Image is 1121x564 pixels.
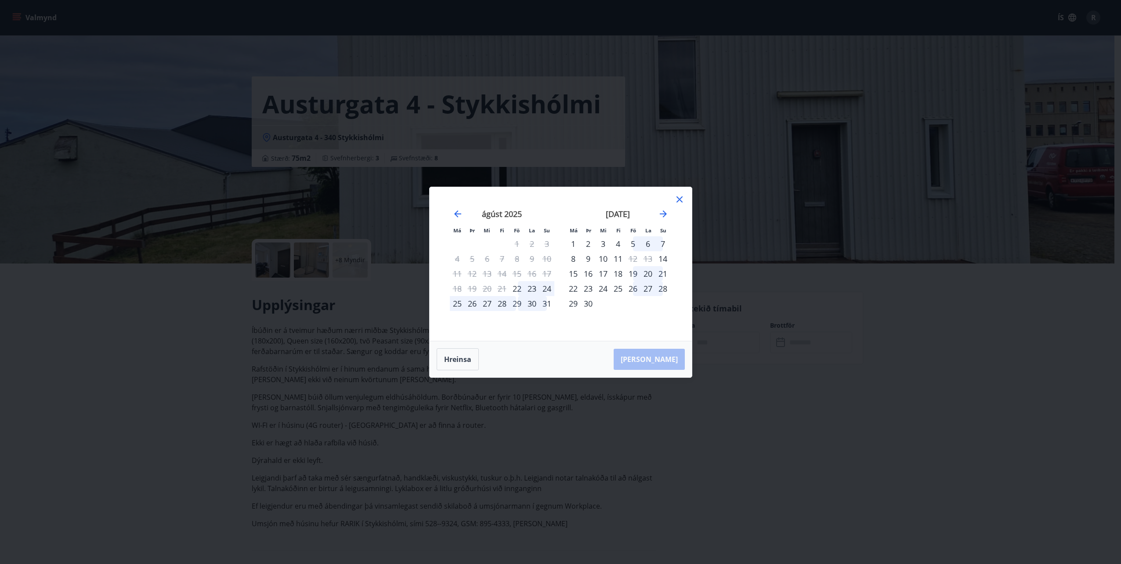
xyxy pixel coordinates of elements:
[450,296,465,311] div: 25
[581,281,596,296] div: 23
[596,266,611,281] div: 17
[450,266,465,281] td: Not available. mánudagur, 11. ágúst 2025
[510,266,524,281] td: Not available. föstudagur, 15. ágúst 2025
[539,281,554,296] div: 24
[465,296,480,311] div: 26
[596,251,611,266] div: 10
[611,236,626,251] div: 4
[566,251,581,266] td: Choose mánudagur, 8. september 2025 as your check-in date. It’s available.
[495,296,510,311] td: Choose fimmtudagur, 28. ágúst 2025 as your check-in date. It’s available.
[626,281,640,296] div: 26
[626,251,640,266] td: Not available. föstudagur, 12. september 2025
[450,296,465,311] td: Choose mánudagur, 25. ágúst 2025 as your check-in date. It’s available.
[510,251,524,266] td: Not available. föstudagur, 8. ágúst 2025
[626,281,640,296] td: Choose föstudagur, 26. september 2025 as your check-in date. It’s available.
[616,227,621,234] small: Fi
[596,281,611,296] td: Choose miðvikudagur, 24. september 2025 as your check-in date. It’s available.
[480,296,495,311] td: Choose miðvikudagur, 27. ágúst 2025 as your check-in date. It’s available.
[495,266,510,281] td: Not available. fimmtudagur, 14. ágúst 2025
[453,227,461,234] small: Má
[510,281,524,296] div: Aðeins innritun í boði
[626,266,640,281] div: 19
[539,266,554,281] td: Not available. sunnudagur, 17. ágúst 2025
[450,251,465,266] td: Not available. mánudagur, 4. ágúst 2025
[570,227,578,234] small: Má
[581,296,596,311] div: 30
[495,251,510,266] td: Not available. fimmtudagur, 7. ágúst 2025
[640,236,655,251] td: Choose laugardagur, 6. september 2025 as your check-in date. It’s available.
[626,236,640,251] td: Choose föstudagur, 5. september 2025 as your check-in date. It’s available.
[524,251,539,266] td: Not available. laugardagur, 9. ágúst 2025
[566,236,581,251] div: 1
[640,251,655,266] td: Not available. laugardagur, 13. september 2025
[586,227,591,234] small: Þr
[655,281,670,296] div: 28
[626,266,640,281] td: Choose föstudagur, 19. september 2025 as your check-in date. It’s available.
[484,227,490,234] small: Mi
[626,251,640,266] div: Aðeins útritun í boði
[480,266,495,281] td: Not available. miðvikudagur, 13. ágúst 2025
[480,296,495,311] div: 27
[544,227,550,234] small: Su
[596,281,611,296] div: 24
[539,251,554,266] td: Not available. sunnudagur, 10. ágúst 2025
[655,281,670,296] td: Choose sunnudagur, 28. september 2025 as your check-in date. It’s available.
[566,281,581,296] td: Choose mánudagur, 22. september 2025 as your check-in date. It’s available.
[566,266,581,281] td: Choose mánudagur, 15. september 2025 as your check-in date. It’s available.
[465,296,480,311] td: Choose þriðjudagur, 26. ágúst 2025 as your check-in date. It’s available.
[596,236,611,251] div: 3
[495,281,510,296] td: Not available. fimmtudagur, 21. ágúst 2025
[640,266,655,281] div: 20
[596,266,611,281] td: Choose miðvikudagur, 17. september 2025 as your check-in date. It’s available.
[655,251,670,266] div: Aðeins innritun í boði
[524,281,539,296] td: Choose laugardagur, 23. ágúst 2025 as your check-in date. It’s available.
[539,236,554,251] td: Not available. sunnudagur, 3. ágúst 2025
[566,236,581,251] td: Choose mánudagur, 1. september 2025 as your check-in date. It’s available.
[611,281,626,296] div: 25
[640,281,655,296] div: 27
[611,236,626,251] td: Choose fimmtudagur, 4. september 2025 as your check-in date. It’s available.
[539,281,554,296] td: Choose sunnudagur, 24. ágúst 2025 as your check-in date. It’s available.
[480,251,495,266] td: Not available. miðvikudagur, 6. ágúst 2025
[566,251,581,266] div: 8
[529,227,535,234] small: La
[626,236,640,251] div: 5
[510,281,524,296] td: Choose föstudagur, 22. ágúst 2025 as your check-in date. It’s available.
[581,251,596,266] td: Choose þriðjudagur, 9. september 2025 as your check-in date. It’s available.
[566,266,581,281] div: 15
[539,296,554,311] td: Choose sunnudagur, 31. ágúst 2025 as your check-in date. It’s available.
[452,209,463,219] div: Move backward to switch to the previous month.
[524,296,539,311] div: 30
[581,251,596,266] div: 9
[581,236,596,251] div: 2
[611,251,626,266] div: 11
[510,236,524,251] td: Not available. föstudagur, 1. ágúst 2025
[524,296,539,311] td: Choose laugardagur, 30. ágúst 2025 as your check-in date. It’s available.
[611,266,626,281] div: 18
[655,236,670,251] div: 7
[581,296,596,311] td: Choose þriðjudagur, 30. september 2025 as your check-in date. It’s available.
[655,266,670,281] td: Choose sunnudagur, 21. september 2025 as your check-in date. It’s available.
[630,227,636,234] small: Fö
[655,251,670,266] td: Choose sunnudagur, 14. september 2025 as your check-in date. It’s available.
[606,209,630,219] strong: [DATE]
[645,227,651,234] small: La
[480,281,495,296] td: Not available. miðvikudagur, 20. ágúst 2025
[465,281,480,296] td: Not available. þriðjudagur, 19. ágúst 2025
[482,209,522,219] strong: ágúst 2025
[510,296,524,311] td: Choose föstudagur, 29. ágúst 2025 as your check-in date. It’s available.
[611,281,626,296] td: Choose fimmtudagur, 25. september 2025 as your check-in date. It’s available.
[596,236,611,251] td: Choose miðvikudagur, 3. september 2025 as your check-in date. It’s available.
[596,251,611,266] td: Choose miðvikudagur, 10. september 2025 as your check-in date. It’s available.
[581,266,596,281] div: 16
[465,266,480,281] td: Not available. þriðjudagur, 12. ágúst 2025
[524,236,539,251] td: Not available. laugardagur, 2. ágúst 2025
[510,296,524,311] div: 29
[611,251,626,266] td: Choose fimmtudagur, 11. september 2025 as your check-in date. It’s available.
[611,266,626,281] td: Choose fimmtudagur, 18. september 2025 as your check-in date. It’s available.
[539,296,554,311] div: 31
[655,236,670,251] td: Choose sunnudagur, 7. september 2025 as your check-in date. It’s available.
[640,281,655,296] td: Choose laugardagur, 27. september 2025 as your check-in date. It’s available.
[655,266,670,281] div: 21
[581,266,596,281] td: Choose þriðjudagur, 16. september 2025 as your check-in date. It’s available.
